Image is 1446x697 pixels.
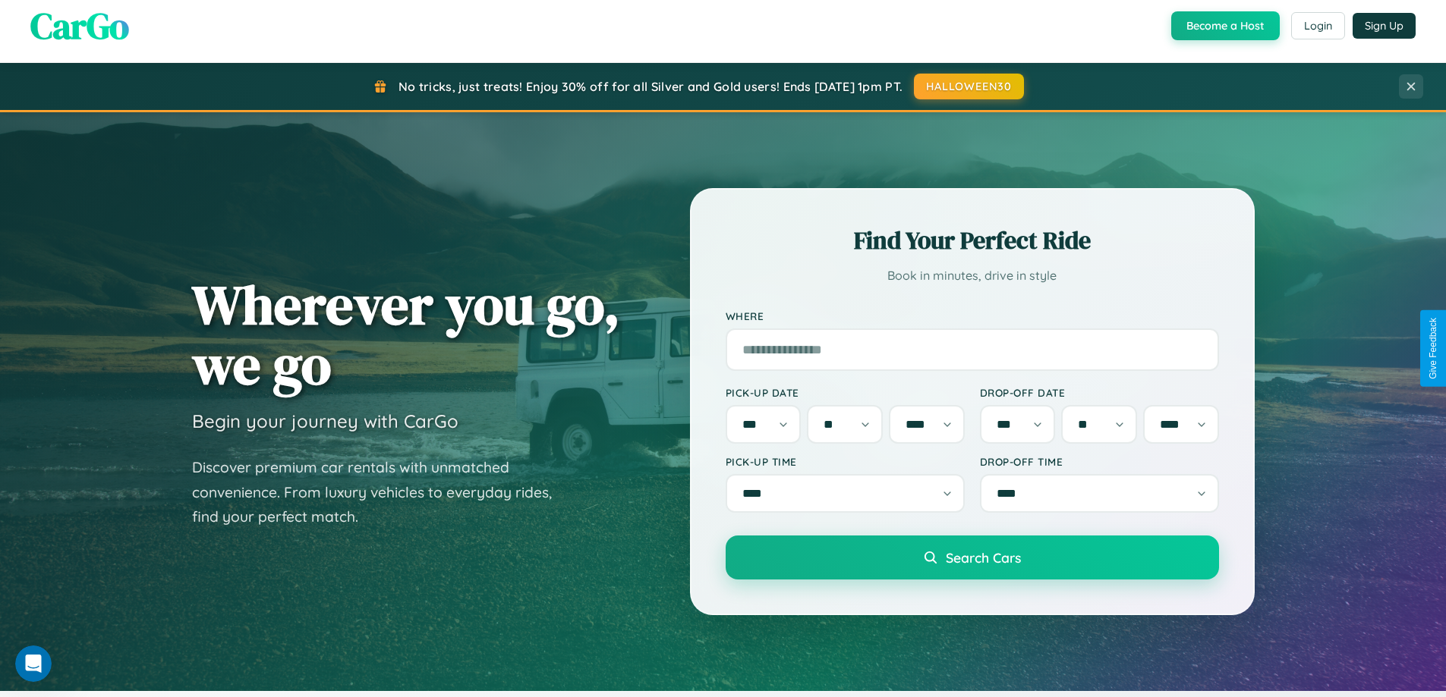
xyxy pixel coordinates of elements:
span: CarGo [30,1,129,51]
div: Give Feedback [1428,318,1438,379]
button: Become a Host [1171,11,1280,40]
p: Discover premium car rentals with unmatched convenience. From luxury vehicles to everyday rides, ... [192,455,572,529]
label: Where [726,309,1219,322]
iframe: Intercom live chat [15,645,52,682]
button: Search Cars [726,535,1219,579]
label: Pick-up Time [726,455,965,468]
button: Login [1291,12,1345,39]
label: Pick-up Date [726,386,965,399]
h1: Wherever you go, we go [192,275,620,394]
button: Sign Up [1353,13,1416,39]
button: HALLOWEEN30 [914,74,1024,99]
p: Book in minutes, drive in style [726,265,1219,287]
span: No tricks, just treats! Enjoy 30% off for all Silver and Gold users! Ends [DATE] 1pm PT. [399,79,903,94]
label: Drop-off Time [980,455,1219,468]
label: Drop-off Date [980,386,1219,399]
h3: Begin your journey with CarGo [192,410,458,432]
h2: Find Your Perfect Ride [726,224,1219,257]
span: Search Cars [946,549,1021,566]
